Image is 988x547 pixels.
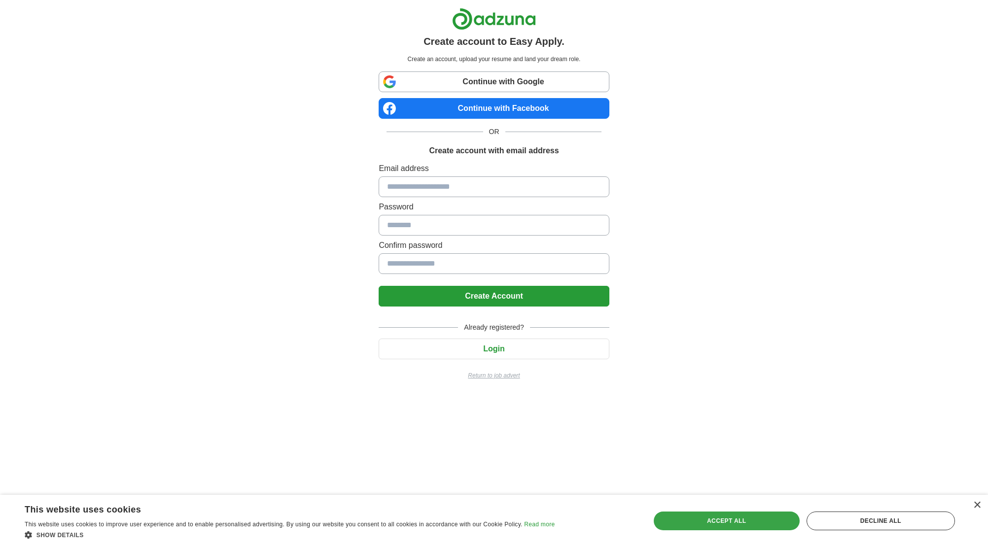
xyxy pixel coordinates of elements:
[379,163,609,174] label: Email address
[423,34,565,49] h1: Create account to Easy Apply.
[379,201,609,213] label: Password
[379,286,609,307] button: Create Account
[379,239,609,251] label: Confirm password
[379,71,609,92] a: Continue with Google
[973,502,981,509] div: Close
[654,512,800,530] div: Accept all
[36,532,84,539] span: Show details
[483,127,505,137] span: OR
[429,145,559,157] h1: Create account with email address
[381,55,607,64] p: Create an account, upload your resume and land your dream role.
[25,501,530,515] div: This website uses cookies
[452,8,536,30] img: Adzuna logo
[379,371,609,380] a: Return to job advert
[379,339,609,359] button: Login
[524,521,555,528] a: Read more, opens a new window
[379,344,609,353] a: Login
[25,521,523,528] span: This website uses cookies to improve user experience and to enable personalised advertising. By u...
[807,512,955,530] div: Decline all
[379,98,609,119] a: Continue with Facebook
[458,322,529,333] span: Already registered?
[25,530,555,540] div: Show details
